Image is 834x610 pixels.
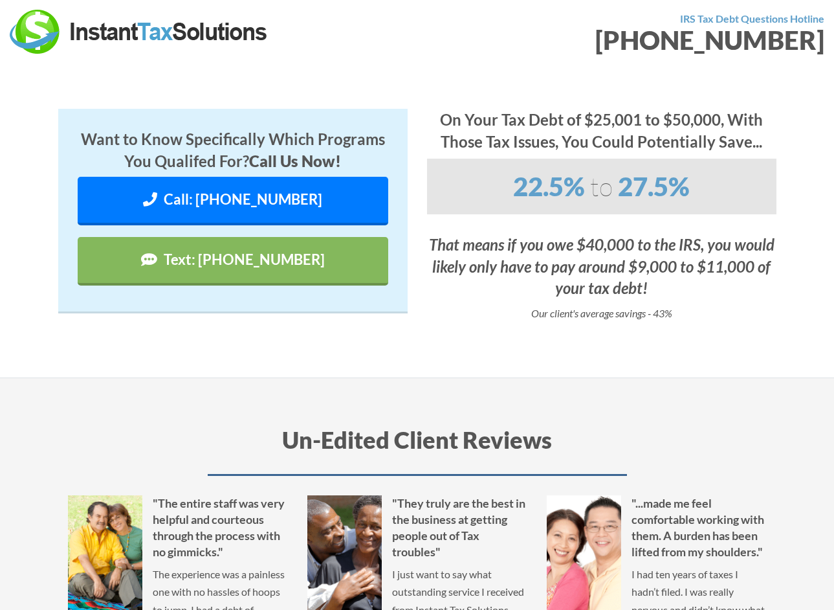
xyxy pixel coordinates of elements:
img: Instant Tax Solutions Logo [10,10,269,54]
a: Instant Tax Solutions Logo [10,24,269,36]
h4: That means if you owe $40,000 to the IRS, you would likely only have to pay around $9,000 to $11,... [427,234,776,299]
i: Our client's average savings - 43% [531,307,672,319]
h5: "...made me feel comfortable working with them. A burden has been lifted from my shoulders." [547,495,767,561]
span: 27.5% [618,171,690,202]
h5: "The entire staff was very helpful and courteous through the process with no gimmicks." [68,495,288,561]
a: Call: [PHONE_NUMBER] [78,177,388,225]
span: to [590,170,613,202]
a: Text: [PHONE_NUMBER] [78,237,388,286]
h5: "They truly are the best in the business at getting people out of Tax troubles" [307,495,527,561]
span: 22.5% [513,171,585,202]
h4: Want to Know Specifically Which Programs You Qualifed For? [78,128,388,172]
strong: Call Us Now! [249,152,341,170]
strong: IRS Tax Debt Questions Hotline [680,12,824,25]
div: [PHONE_NUMBER] [427,27,825,53]
h4: On Your Tax Debt of $25,001 to $50,000, With Those Tax Issues, You Could Potentially Save... [427,109,776,152]
h3: Un-Edited Client Reviews [68,424,767,475]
